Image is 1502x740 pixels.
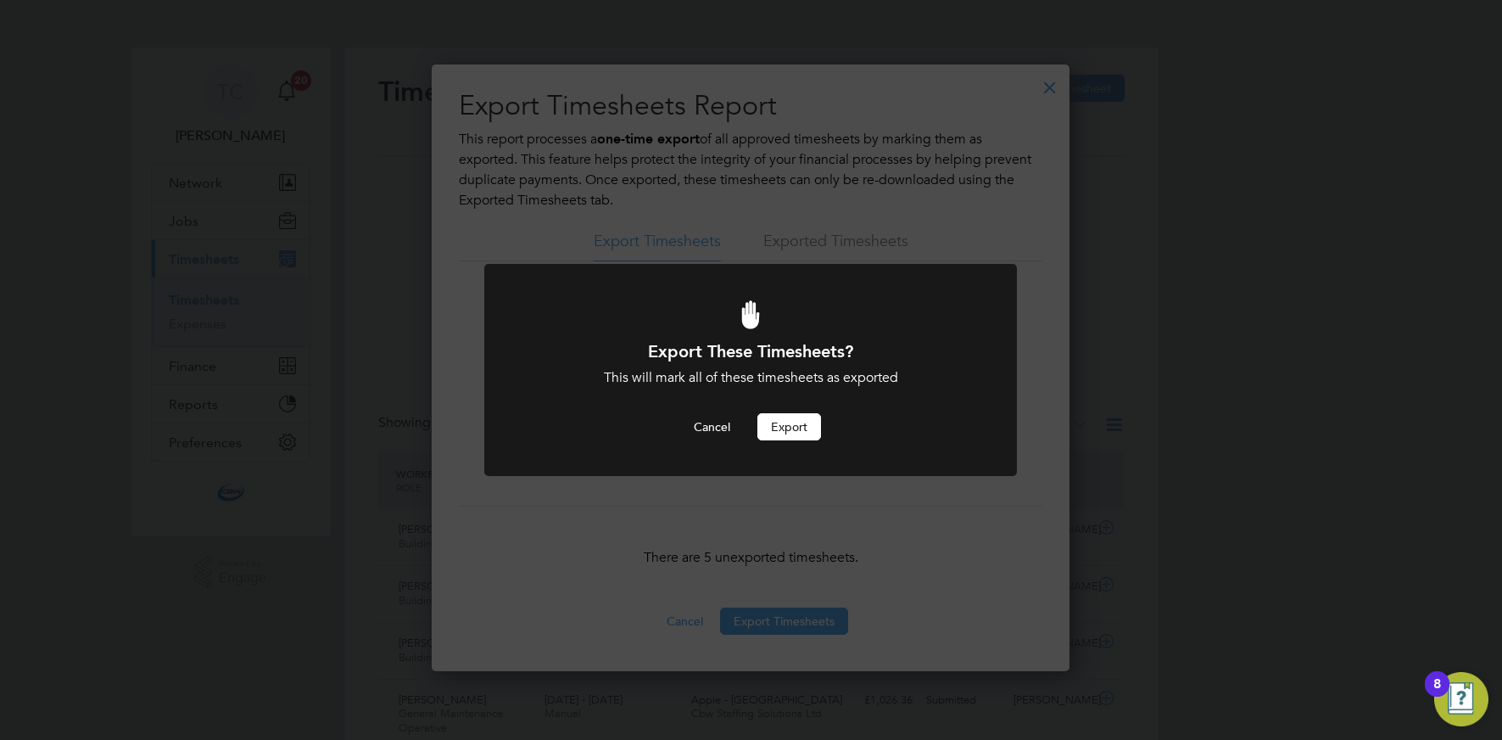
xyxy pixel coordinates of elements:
button: Cancel [680,413,744,440]
button: Export [757,413,821,440]
div: 8 [1433,684,1441,706]
button: Open Resource Center, 8 new notifications [1434,672,1488,726]
div: This will mark all of these timesheets as exported [530,369,971,387]
h1: Export These Timesheets? [530,340,971,362]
